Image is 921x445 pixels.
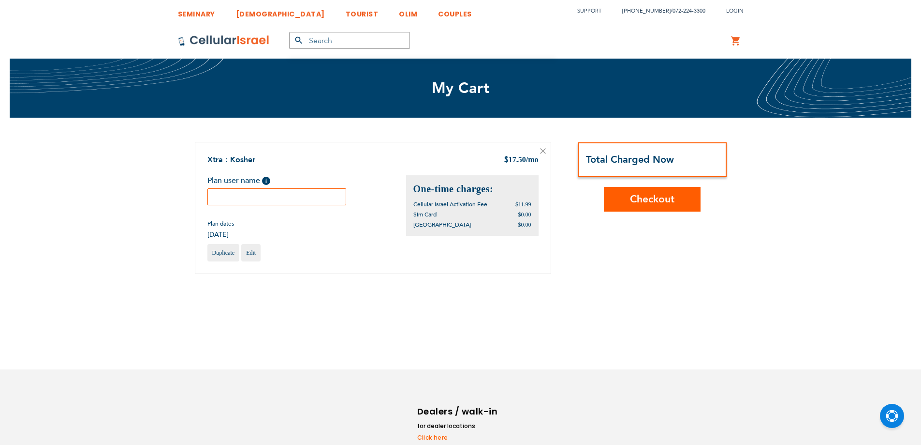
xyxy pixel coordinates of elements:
span: $0.00 [518,211,531,218]
span: [DATE] [207,230,234,239]
a: 072-224-3300 [672,7,705,15]
span: My Cart [432,78,490,98]
span: Checkout [630,192,674,206]
a: Support [577,7,601,15]
li: for dealer locations [417,421,499,431]
span: Plan user name [207,175,260,186]
span: $11.99 [515,201,531,208]
a: Click here [417,433,499,442]
h2: One-time charges: [413,183,531,196]
span: /mo [526,155,539,164]
span: Duplicate [212,249,235,256]
div: 17.50 [504,154,539,166]
a: OLIM [399,2,417,20]
span: Edit [246,249,256,256]
a: TOURIST [346,2,379,20]
a: SEMINARY [178,2,215,20]
img: Cellular Israel Logo [178,35,270,46]
span: Login [726,7,744,15]
h6: Dealers / walk-in [417,404,499,419]
a: [PHONE_NUMBER] [622,7,671,15]
span: Plan dates [207,220,234,228]
button: Checkout [604,187,701,212]
a: Xtra : Kosher [207,154,255,165]
span: [GEOGRAPHIC_DATA] [413,221,471,229]
span: Sim Card [413,211,437,218]
span: Cellular Israel Activation Fee [413,200,487,208]
input: Search [289,32,410,49]
strong: Total Charged Now [586,153,674,166]
li: / [613,4,705,18]
a: [DEMOGRAPHIC_DATA] [236,2,325,20]
a: COUPLES [438,2,472,20]
span: Help [262,177,270,185]
a: Duplicate [207,244,240,261]
a: Edit [241,244,261,261]
span: $0.00 [518,221,531,228]
span: $ [504,155,509,166]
